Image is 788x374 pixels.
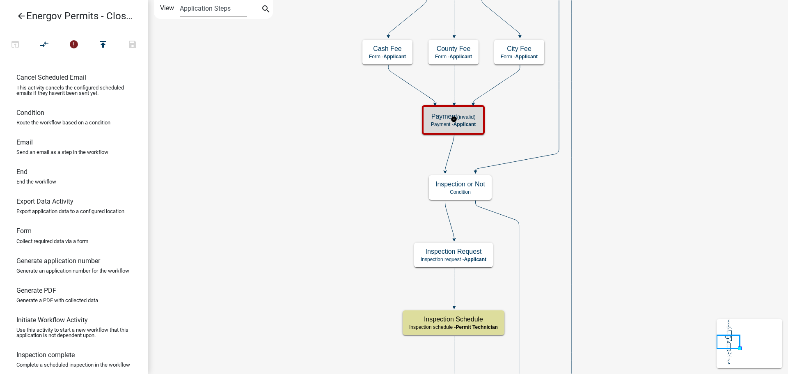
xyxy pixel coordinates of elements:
[457,114,476,120] small: (invalid)
[128,39,137,51] i: save
[16,351,75,359] h6: Inspection complete
[40,39,50,51] i: compare_arrows
[456,324,497,330] span: Permit Technician
[16,138,33,146] h6: Email
[7,7,135,25] a: Energov Permits - Closeout
[30,36,59,54] button: Auto Layout
[464,257,486,262] span: Applicant
[501,54,538,60] p: Form -
[16,268,129,273] p: Generate an application number for the workflow
[16,109,44,117] h6: Condition
[431,112,476,120] h5: Payment
[16,362,130,367] p: Complete a scheduled inspection in the workflow
[449,54,472,60] span: Applicant
[259,3,273,16] button: search
[435,180,485,188] h5: Inspection or Not
[16,73,86,81] h6: Cancel Scheduled Email
[383,54,406,60] span: Applicant
[16,257,100,265] h6: Generate application number
[435,54,472,60] p: Form -
[454,122,476,127] span: Applicant
[369,45,406,53] h5: Cash Fee
[16,239,88,244] p: Collect required data via a form
[409,315,498,323] h5: Inspection Schedule
[421,248,486,255] h5: Inspection Request
[369,54,406,60] p: Form -
[59,36,89,54] button: 1 problems in this workflow
[16,209,124,214] p: Export application data to a configured location
[16,85,131,96] p: This activity cancels the configured scheduled emails if they haven't been sent yet.
[501,45,538,53] h5: City Fee
[409,324,498,330] p: Inspection schedule -
[16,287,56,294] h6: Generate PDF
[421,257,486,262] p: Inspection request -
[16,168,27,176] h6: End
[435,189,485,195] p: Condition
[98,39,108,51] i: publish
[431,122,476,127] p: Payment -
[515,54,538,60] span: Applicant
[0,36,30,54] button: Test Workflow
[69,39,79,51] i: error
[16,120,110,125] p: Route the workflow based on a condition
[16,298,98,303] p: Generate a PDF with collected data
[16,227,32,235] h6: Form
[16,327,131,338] p: Use this activity to start a new workflow that this application is not dependent upon.
[10,39,20,51] i: open_in_browser
[16,55,128,60] p: Run a child workflow within the current workflow
[16,197,73,205] h6: Export Data Activity
[118,36,147,54] button: Save
[435,45,472,53] h5: County Fee
[88,36,118,54] button: Publish
[16,149,108,155] p: Send an email as a step in the workflow
[261,4,271,16] i: search
[0,36,147,56] div: Workflow actions
[16,179,56,184] p: End the workflow
[16,316,88,324] h6: Initiate Workflow Activity
[16,11,26,23] i: arrow_back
